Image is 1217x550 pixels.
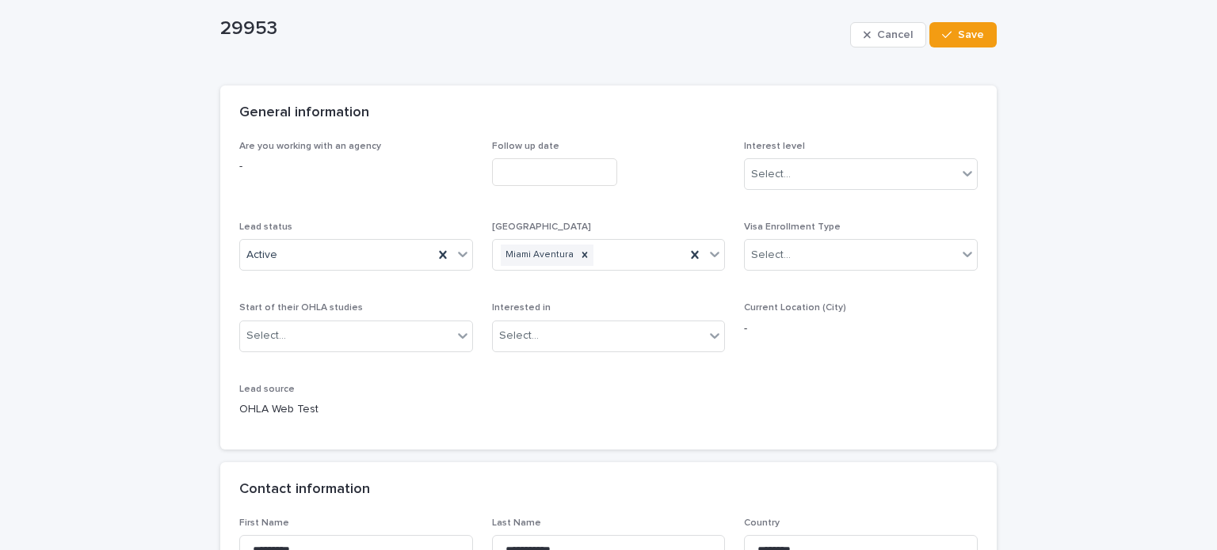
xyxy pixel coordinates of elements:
h2: General information [239,104,369,122]
span: Lead source [239,385,295,394]
p: - [744,321,978,337]
div: Select... [499,328,539,344]
span: Start of their OHLA studies [239,303,363,313]
span: Interested in [492,303,551,313]
div: Select... [751,166,791,183]
span: Interest level [744,142,805,151]
span: Active [246,247,277,264]
span: Last Name [492,518,541,528]
button: Cancel [850,22,926,47]
span: Country [744,518,780,528]
p: 29953 [220,17,844,40]
div: Select... [751,247,791,264]
span: [GEOGRAPHIC_DATA] [492,222,591,232]
p: OHLA Web Test [239,401,473,418]
span: Are you working with an agency [239,142,381,151]
div: Miami Aventura [501,245,576,266]
span: Visa Enrollment Type [744,222,841,232]
span: Follow up date [492,142,559,151]
span: Cancel [877,29,913,40]
p: - [239,158,473,175]
span: Current Location (City) [744,303,846,313]
button: Save [929,22,997,47]
span: Save [958,29,984,40]
div: Select... [246,328,286,344]
span: Lead status [239,222,292,232]
span: First Name [239,518,289,528]
h2: Contact information [239,481,370,499]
